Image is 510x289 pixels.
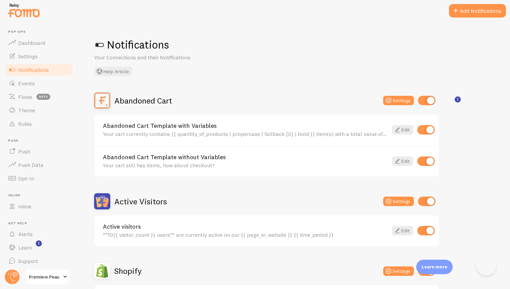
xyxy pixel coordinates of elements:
div: **10{{ visitor_count }} users** are currently active on our {{ page_or_website }} {{ time_period }} [103,232,388,238]
a: Abandoned Cart Template without Variables [103,154,388,160]
img: Abandoned Cart [94,92,110,109]
a: Alerts [4,227,74,241]
a: Flows beta [4,90,74,104]
a: Edit [392,125,413,135]
h2: Shopify [114,266,142,276]
span: Rules [18,120,32,127]
a: Settings [4,50,74,63]
a: Active visitors [103,224,388,230]
svg: <p>Watch New Feature Tutorials!</p> [36,240,42,247]
span: Push [8,139,74,143]
span: Get Help [8,221,74,226]
span: Push [18,148,30,155]
a: Rules [4,117,74,131]
button: Settings [383,266,414,276]
a: Edit [392,156,413,166]
span: Dashboard [18,39,45,46]
button: Settings [383,197,414,206]
a: Abandoned Cart Template with Variables [103,123,388,129]
span: Flows [18,93,32,100]
span: beta [36,94,50,100]
span: Support [18,258,38,264]
span: Push Data [18,162,44,168]
a: Edit [392,226,413,235]
span: Notifications [18,66,49,73]
a: Notifications [4,63,74,77]
h2: Active Visitors [114,196,167,207]
div: Your cart still has items, how about checkout? [103,162,388,168]
span: Opt-In [18,175,34,182]
a: Premiere Peau [24,269,70,285]
span: Inline [8,193,74,198]
img: fomo-relay-logo-orange.svg [7,2,41,19]
a: Support [4,254,74,268]
a: Push Data [4,158,74,172]
h2: Abandoned Cart [114,95,172,106]
div: Learn more [416,260,453,274]
span: Theme [18,107,35,114]
a: Inline [4,200,74,213]
div: Your cart currently contains {{ quantity_of_products | propercase | fallback [0] | bold }} item(s... [103,131,388,137]
a: Dashboard [4,36,74,50]
img: Active Visitors [94,193,110,209]
a: Push [4,145,74,158]
h1: Notifications [94,38,494,52]
a: Theme [4,104,74,117]
span: Premiere Peau [29,273,61,281]
a: Opt-In [4,172,74,185]
span: Alerts [18,231,33,237]
span: Settings [18,53,38,60]
iframe: Help Scout Beacon - Open [476,255,497,276]
a: Events [4,77,74,90]
p: Your Connections and their Notifications [94,54,256,61]
p: Learn more [422,264,447,270]
span: Learn [18,244,32,251]
img: Shopify [94,263,110,279]
svg: <p>🛍️ For Shopify Users</p><p>To use the <strong>Abandoned Cart with Variables</strong> template,... [455,96,461,103]
span: Events [18,80,35,87]
span: Pop-ups [8,30,74,34]
button: Help Article [94,67,132,76]
span: Inline [18,203,31,210]
a: Learn [4,241,74,254]
button: Settings [383,96,414,105]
